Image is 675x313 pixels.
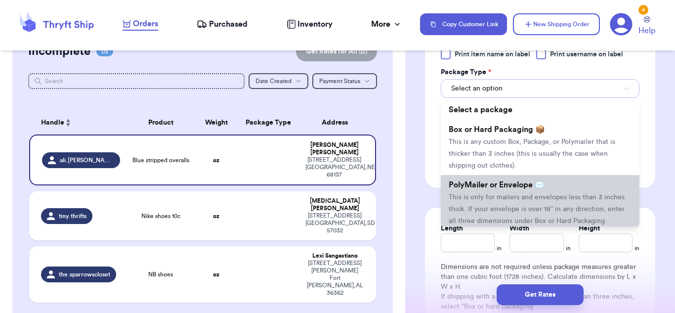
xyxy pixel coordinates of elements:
[296,42,377,61] button: Get Rates for All (0)
[420,13,507,35] button: Copy Customer Link
[64,117,72,129] button: Sort ascending
[297,18,333,30] span: Inventory
[305,252,364,260] div: Lexi Sangastiano
[371,18,402,30] div: More
[449,181,545,189] span: PolyMailer or Envelope ✉️
[305,197,364,212] div: [MEDICAL_DATA] [PERSON_NAME]
[550,49,623,59] span: Print username on label
[213,213,219,219] strong: oz
[449,194,625,224] span: This is only for mailers and envelopes less than 3 inches thick. If your envelope is over 18” in ...
[513,13,600,35] button: New Shipping Order
[305,156,363,179] div: [STREET_ADDRESS] [GEOGRAPHIC_DATA] , NE 68137
[213,157,219,163] strong: oz
[451,84,503,93] span: Select an option
[579,224,600,233] label: Height
[441,224,463,233] label: Length
[299,111,376,134] th: Address
[197,18,248,30] a: Purchased
[441,67,491,77] label: Package Type
[305,212,364,234] div: [STREET_ADDRESS] [GEOGRAPHIC_DATA] , SD 57032
[441,262,639,312] div: Dimensions are not required unless package measures greater than one cubic foot (1728 inches). Ca...
[634,244,639,252] span: in
[96,46,113,56] span: 03
[638,25,655,37] span: Help
[28,44,90,59] h2: Incomplete
[497,244,502,252] span: in
[41,118,64,128] span: Handle
[59,212,86,220] span: tiny.thrifts
[132,156,189,164] span: Blue stripped overalls
[249,73,308,89] button: Date Created
[449,126,545,134] span: Box or Hard Packaging 📦
[255,78,292,84] span: Date Created
[509,224,529,233] label: Width
[60,156,115,164] span: ali.[PERSON_NAME]
[148,270,173,278] span: NB shoes
[123,18,158,31] a: Orders
[126,111,195,134] th: Product
[209,18,248,30] span: Purchased
[28,73,245,89] input: Search
[196,111,237,134] th: Weight
[305,141,363,156] div: [PERSON_NAME] [PERSON_NAME]
[441,79,639,98] button: Select an option
[133,18,158,30] span: Orders
[638,5,648,15] div: 4
[449,138,615,169] span: This is any custom Box, Package, or Polymailer that is thicker than 3 inches (this is usually the...
[59,270,110,278] span: the.sparrowscloset
[610,13,633,36] a: 4
[287,18,333,30] a: Inventory
[141,212,180,220] span: Nike shoes 10c
[237,111,299,134] th: Package Type
[312,73,377,89] button: Payment Status
[566,244,571,252] span: in
[305,260,364,297] div: [STREET_ADDRESS][PERSON_NAME] Fort [PERSON_NAME] , AL 36362
[455,49,530,59] span: Print item name on label
[638,16,655,37] a: Help
[449,106,512,114] span: Select a package
[497,284,584,305] button: Get Rates
[319,78,360,84] span: Payment Status
[213,271,219,277] strong: oz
